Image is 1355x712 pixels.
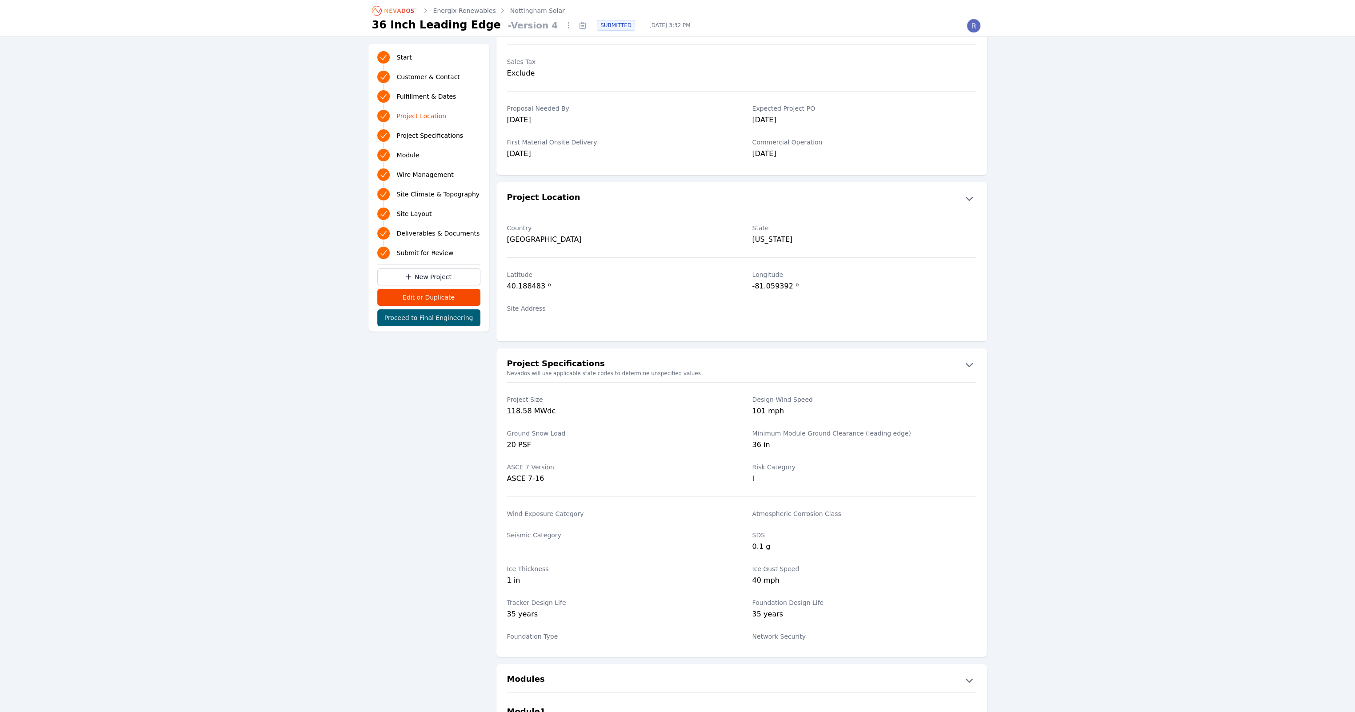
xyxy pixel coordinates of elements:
label: Design Wind Speed [752,395,976,404]
span: Project Specifications [397,131,464,140]
div: [DATE] [752,148,976,161]
div: SUBMITTED [597,20,635,31]
label: Foundation Design Life [752,598,976,607]
div: [DATE] [507,148,731,161]
div: 40 mph [752,575,976,588]
label: Wind Exposure Category [507,509,731,518]
div: [US_STATE] [752,234,976,245]
div: 1 in [507,575,731,588]
span: Module [397,151,420,160]
label: Ice Gust Speed [752,564,976,573]
div: ASCE 7-16 [507,473,731,484]
a: Energix Renewables [433,6,496,15]
div: 35 years [752,609,976,621]
label: Seismic Category [507,531,731,540]
label: Site Address [507,304,731,313]
span: Project Location [397,112,447,120]
label: Tracker Design Life [507,598,731,607]
div: 20 PSF [507,440,731,452]
a: Nottingham Solar [510,6,565,15]
label: Risk Category [752,463,976,472]
nav: Progress [377,49,480,261]
label: Ground Snow Load [507,429,731,438]
label: Minimum Module Ground Clearance (leading edge) [752,429,976,438]
span: Customer & Contact [397,72,460,81]
label: State [752,224,976,232]
a: New Project [377,268,480,285]
div: 0.1 g [752,541,976,554]
h2: Project Location [507,191,580,205]
span: [DATE] 3:32 PM [642,22,698,29]
div: [DATE] [752,115,976,127]
button: Project Specifications [496,357,987,372]
label: ASCE 7 Version [507,463,731,472]
small: Nevados will use applicable state codes to determine unspecified values [496,370,987,377]
label: Sales Tax [507,57,731,66]
div: 36 in [752,440,976,452]
span: Site Climate & Topography [397,190,480,199]
div: 40.188483 º [507,281,731,293]
label: Longitude [752,270,976,279]
div: 118.58 MWdc [507,406,731,418]
button: Proceed to Final Engineering [377,309,480,326]
label: Ice Thickness [507,564,731,573]
span: Site Layout [397,209,432,218]
label: SDS [752,531,976,540]
span: Deliverables & Documents [397,229,480,238]
span: Fulfillment & Dates [397,92,456,101]
div: 35 years [507,609,731,621]
label: Expected Project PO [752,104,976,113]
label: First Material Onsite Delivery [507,138,731,147]
label: Commercial Operation [752,138,976,147]
label: Atmospheric Corrosion Class [752,509,976,518]
span: Submit for Review [397,248,454,257]
div: 101 mph [752,406,976,418]
h2: Modules [507,673,545,687]
div: [DATE] [507,115,731,127]
div: I [752,473,976,484]
button: Edit or Duplicate [377,289,480,306]
button: Modules [496,673,987,687]
button: Project Location [496,191,987,205]
h2: Project Specifications [507,357,605,372]
span: Start [397,53,412,62]
img: Riley Caron [967,19,981,33]
label: Foundation Type [507,632,731,641]
label: Project Size [507,395,731,404]
nav: Breadcrumb [372,4,565,18]
label: Proposal Needed By [507,104,731,113]
span: - Version 4 [504,19,561,32]
label: Latitude [507,270,731,279]
label: Country [507,224,731,232]
div: -81.059392 º [752,281,976,293]
h1: 36 Inch Leading Edge [372,18,501,32]
div: Exclude [507,68,731,79]
label: Network Security [752,632,976,641]
div: [GEOGRAPHIC_DATA] [507,234,731,245]
span: Wire Management [397,170,454,179]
